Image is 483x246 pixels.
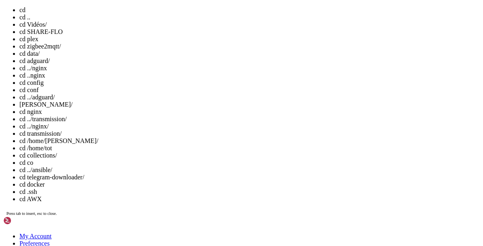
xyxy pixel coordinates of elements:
[19,21,480,28] li: cd Vidéos/
[19,137,480,145] li: cd /home/[PERSON_NAME]/
[19,233,52,240] a: My Account
[19,159,480,166] li: cd co
[19,108,480,116] li: cd nginx
[19,152,480,159] li: cd collections/
[19,65,480,72] li: cd ../nginx
[19,72,480,79] li: cd ..nginx
[19,43,480,50] li: cd zigbee2mqtt/
[19,36,480,43] li: cd plex
[19,116,480,123] li: cd ../transmission/
[3,11,378,18] x-row: total 0
[19,130,480,137] li: cd transmission/
[19,101,480,108] li: [PERSON_NAME]/
[19,57,480,65] li: cd adguard/
[3,18,378,25] x-row: drwxr-xr-x. 2 toto toto 6 [DATE] 14:38
[19,174,480,181] li: cd telegram-downloader/
[133,18,168,25] span: cloudflared
[19,145,480,152] li: cd /home/tot
[19,28,480,36] li: cd SHARE-FLO
[19,188,480,196] li: cd .ssh
[19,166,480,174] li: cd ../ansible/
[19,196,480,203] li: cd AWX
[19,86,480,94] li: cd conf
[19,6,480,14] li: cd
[19,14,480,21] li: cd ..
[3,32,378,40] x-row: [toto@server02 ~]$ cd
[3,217,50,225] img: Shellngn
[6,211,57,216] span: Press tab to insert, esc to close.
[19,50,480,57] li: cd data/
[75,32,78,40] div: (21, 4)
[19,79,480,86] li: cd config
[133,25,146,32] span: plex
[3,3,378,11] x-row: [toto@server02 ~]$ ll
[3,25,378,32] x-row: drwxr-xr-x. 3 toto toto 47 [DATE] 11:21
[19,123,480,130] li: cd ../nginx/
[19,181,480,188] li: cd docker
[19,94,480,101] li: cd ../adguard/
